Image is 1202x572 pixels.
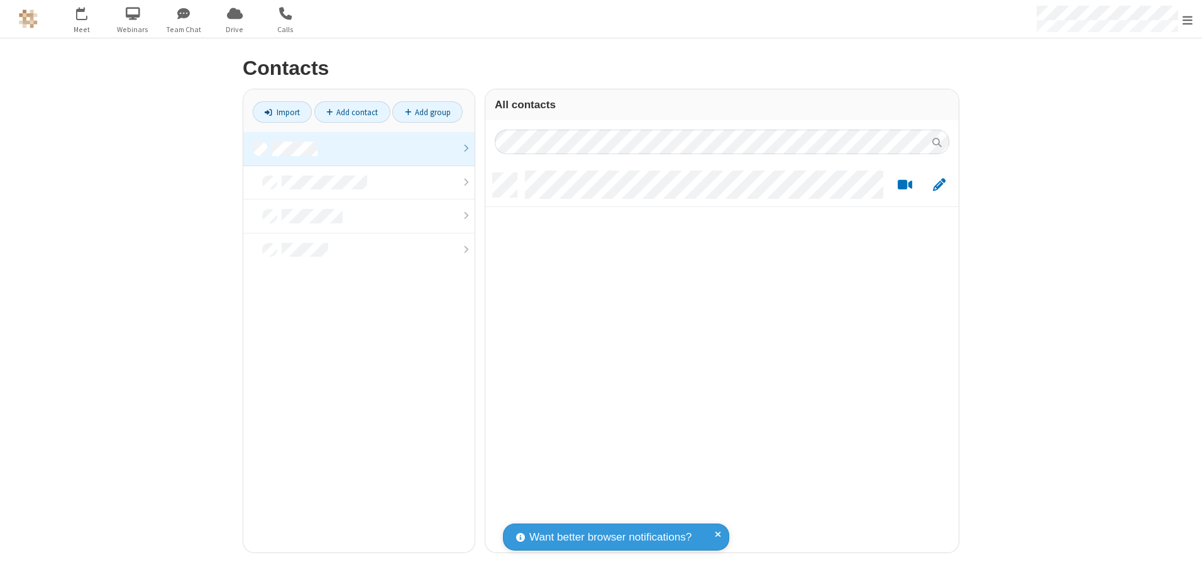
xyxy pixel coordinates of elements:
span: Drive [211,24,258,35]
button: Start a video meeting [893,177,917,193]
div: 4 [85,7,93,16]
span: Meet [58,24,106,35]
div: grid [485,164,959,552]
img: QA Selenium DO NOT DELETE OR CHANGE [19,9,38,28]
a: Import [253,101,312,123]
span: Calls [262,24,309,35]
a: Add contact [314,101,390,123]
span: Want better browser notifications? [529,529,692,546]
span: Team Chat [160,24,207,35]
iframe: Chat [1171,539,1193,563]
span: Webinars [109,24,157,35]
button: Edit [927,177,951,193]
h3: All contacts [495,99,949,111]
a: Add group [392,101,463,123]
h2: Contacts [243,57,959,79]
